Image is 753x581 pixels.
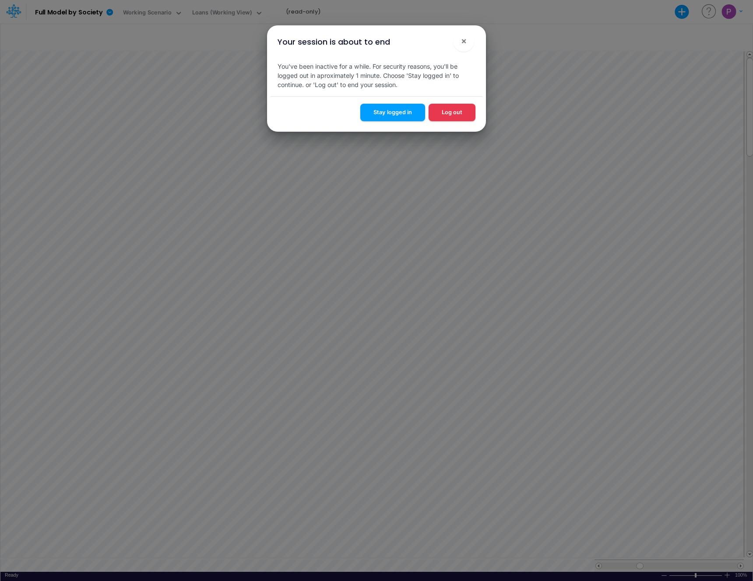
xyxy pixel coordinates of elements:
[278,36,390,48] div: Your session is about to end
[429,104,475,121] button: Log out
[453,31,474,52] button: Close
[360,104,425,121] button: Stay logged in
[271,55,482,96] div: You've been inactive for a while. For security reasons, you'll be logged out in aproximately 1 mi...
[461,35,467,46] span: ×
